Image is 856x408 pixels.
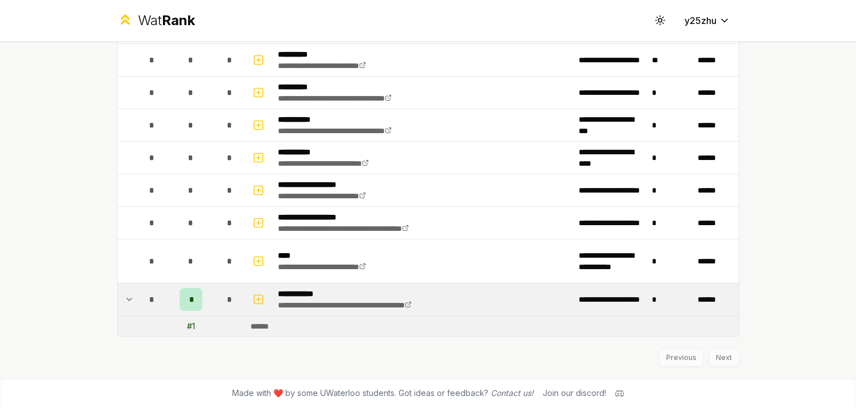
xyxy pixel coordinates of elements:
[491,388,533,398] a: Contact us!
[684,14,716,27] span: y25zhu
[543,387,606,399] div: Join our discord!
[187,321,195,332] div: # 1
[117,11,196,30] a: WatRank
[138,11,195,30] div: Wat
[675,10,739,31] button: y25zhu
[232,387,533,399] span: Made with ❤️ by some UWaterloo students. Got ideas or feedback?
[162,12,195,29] span: Rank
